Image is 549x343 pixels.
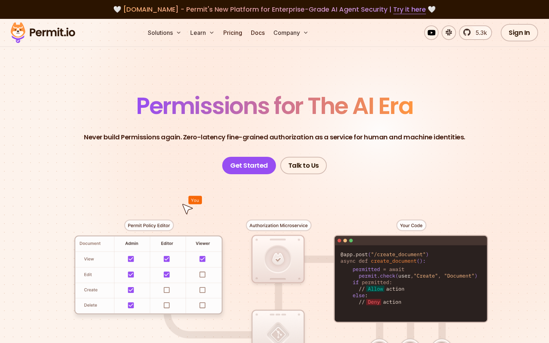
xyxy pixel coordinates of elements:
a: 5.3k [459,25,492,40]
a: Get Started [222,157,276,174]
a: Talk to Us [280,157,327,174]
span: 5.3k [471,28,487,37]
button: Learn [187,25,217,40]
a: Try it here [393,5,426,14]
div: 🤍 🤍 [17,4,532,15]
a: Sign In [501,24,538,41]
p: Never build Permissions again. Zero-latency fine-grained authorization as a service for human and... [84,132,465,142]
button: Solutions [145,25,184,40]
a: Docs [248,25,268,40]
button: Company [271,25,312,40]
img: Permit logo [7,20,78,45]
span: Permissions for The AI Era [136,90,413,122]
span: [DOMAIN_NAME] - Permit's New Platform for Enterprise-Grade AI Agent Security | [123,5,426,14]
a: Pricing [220,25,245,40]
